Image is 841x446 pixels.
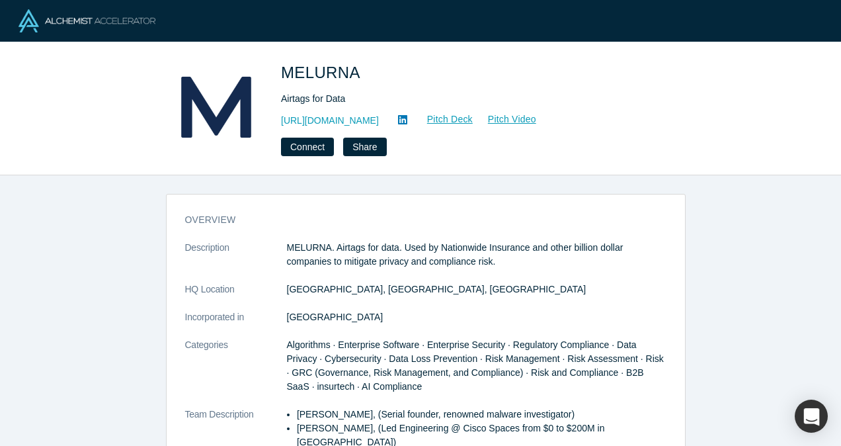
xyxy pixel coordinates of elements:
h3: overview [185,213,648,227]
dt: Description [185,241,287,283]
dd: [GEOGRAPHIC_DATA], [GEOGRAPHIC_DATA], [GEOGRAPHIC_DATA] [287,283,666,296]
div: Airtags for Data [281,92,651,106]
a: Pitch Deck [413,112,473,127]
dt: HQ Location [185,283,287,310]
button: Share [343,138,386,156]
a: [URL][DOMAIN_NAME] [281,114,379,128]
dt: Incorporated in [185,310,287,338]
dt: Categories [185,338,287,408]
img: Alchemist Logo [19,9,155,32]
li: [PERSON_NAME], (Serial founder, renowned malware investigator) [297,408,666,422]
a: Pitch Video [473,112,537,127]
dd: [GEOGRAPHIC_DATA] [287,310,666,324]
button: Connect [281,138,334,156]
span: MELURNA [281,64,364,81]
img: MELURNA's Logo [170,61,262,154]
span: Algorithms · Enterprise Software · Enterprise Security · Regulatory Compliance · Data Privacy · C... [287,339,664,392]
p: MELURNA. Airtags for data. Used by Nationwide Insurance and other billion dollar companies to mit... [287,241,666,269]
